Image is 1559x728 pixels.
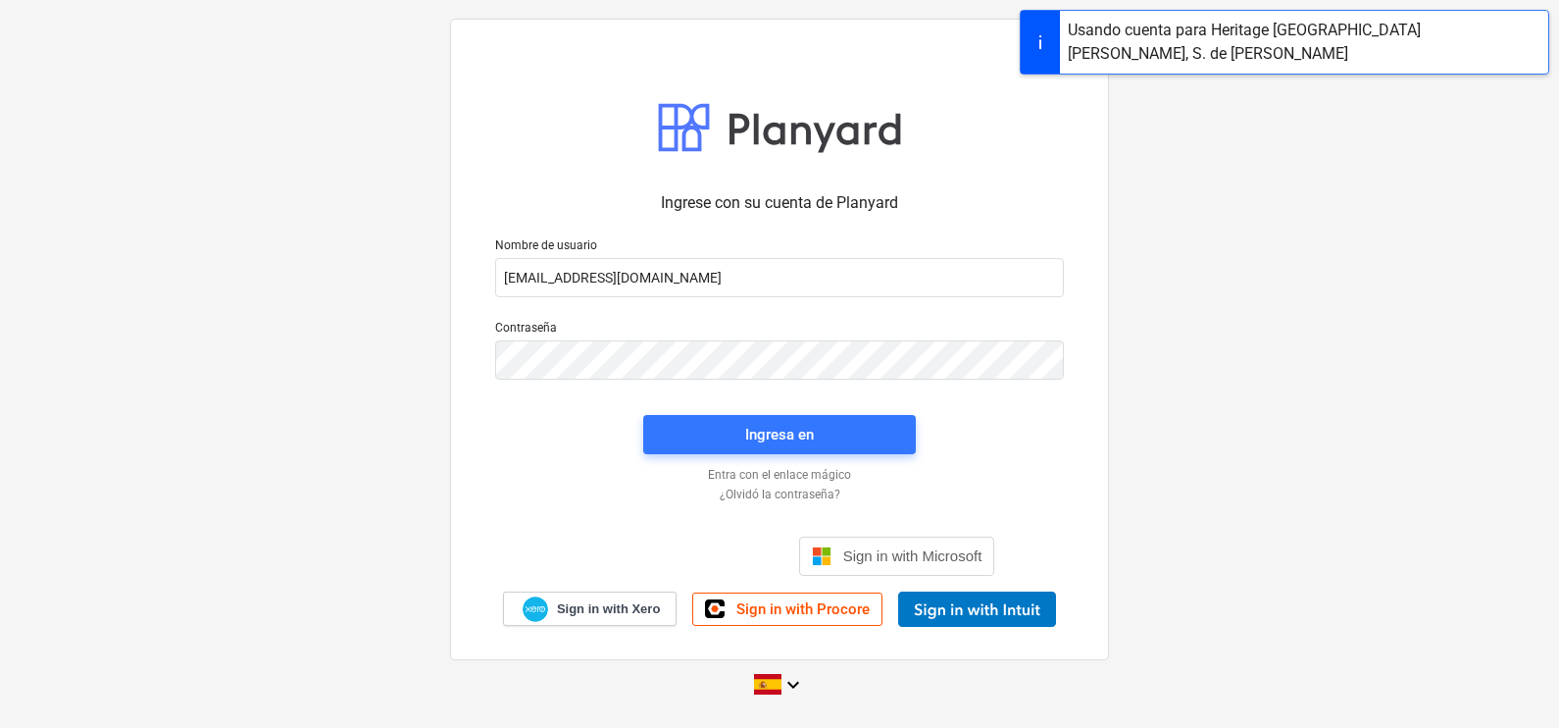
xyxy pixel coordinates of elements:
[523,597,548,623] img: Xero logo
[495,321,1064,340] p: Contraseña
[843,547,982,564] span: Sign in with Microsoft
[495,191,1064,215] p: Ingrese con su cuenta de Planyard
[495,238,1064,258] p: Nombre de usuario
[643,415,916,454] button: Ingresa en
[485,468,1074,484] a: Entra con el enlace mágico
[812,546,831,566] img: Microsoft logo
[781,673,805,697] i: keyboard_arrow_down
[485,488,1074,503] a: ¿Olvidó la contraseña?
[557,600,660,618] span: Sign in with Xero
[555,535,793,578] iframe: Botón Iniciar sesión con Google
[736,600,870,618] span: Sign in with Procore
[692,593,882,626] a: Sign in with Procore
[1068,19,1540,66] div: Usando cuenta para Heritage [GEOGRAPHIC_DATA][PERSON_NAME], S. de [PERSON_NAME]
[495,258,1064,297] input: Nombre de usuario
[745,422,814,447] div: Ingresa en
[503,592,678,626] a: Sign in with Xero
